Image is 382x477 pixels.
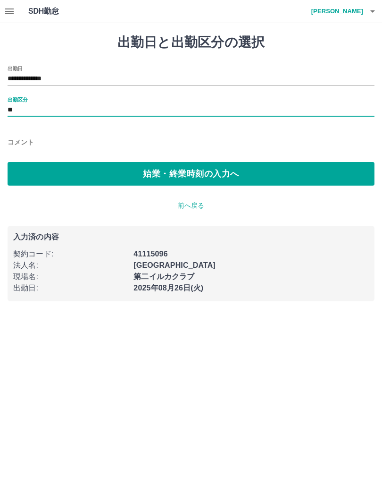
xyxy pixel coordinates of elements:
[13,233,369,241] p: 入力済の内容
[13,282,128,294] p: 出勤日 :
[8,34,374,51] h1: 出勤日と出勤区分の選択
[13,248,128,260] p: 契約コード :
[8,65,23,72] label: 出勤日
[133,284,203,292] b: 2025年08月26日(火)
[133,261,216,269] b: [GEOGRAPHIC_DATA]
[133,273,194,281] b: 第二イルカクラブ
[8,162,374,186] button: 始業・終業時刻の入力へ
[8,96,27,103] label: 出勤区分
[133,250,167,258] b: 41115096
[8,201,374,211] p: 前へ戻る
[13,260,128,271] p: 法人名 :
[13,271,128,282] p: 現場名 :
